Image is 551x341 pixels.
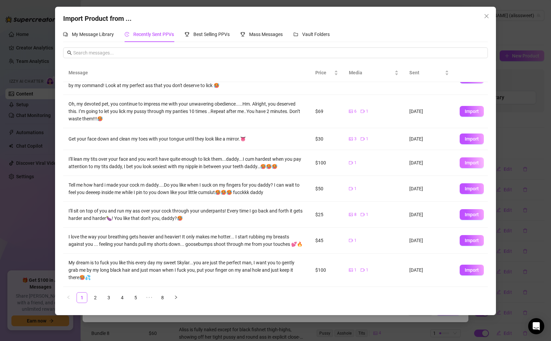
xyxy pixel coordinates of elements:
[68,135,305,143] div: Get your face down and clean my toes with your tongue until they look like a mirror.👅
[103,292,114,303] li: 3
[68,233,305,248] div: I love the way your breathing gets heavier and heavier! It only makes me hotter... I start rubbin...
[465,267,479,273] span: Import
[460,209,484,220] button: Import
[465,238,479,243] span: Import
[349,69,393,76] span: Media
[354,267,357,273] span: 1
[354,212,357,218] span: 8
[117,293,127,303] a: 4
[404,176,454,202] td: [DATE]
[310,176,343,202] td: $50
[73,49,484,56] input: Search messages...
[465,109,479,114] span: Import
[315,69,333,76] span: Price
[404,228,454,254] td: [DATE]
[354,237,357,244] span: 1
[72,32,114,37] span: My Message Library
[77,293,87,303] a: 1
[366,136,368,142] span: 1
[130,292,141,303] li: 5
[249,32,283,37] span: Mass Messages
[133,32,174,37] span: Recently Sent PPVs
[310,202,343,228] td: $25
[349,137,353,141] span: picture
[174,295,178,299] span: right
[460,183,484,194] button: Import
[361,137,365,141] span: video-camera
[361,213,365,217] span: video-camera
[68,100,305,122] div: Oh, my devoted pet, you continue to impress me with your unwavering obedience.....Hm. Alright, yo...
[460,265,484,275] button: Import
[144,292,154,303] li: Next 5 Pages
[366,267,368,273] span: 1
[404,254,454,287] td: [DATE]
[465,136,479,142] span: Import
[66,295,71,299] span: left
[349,268,353,272] span: picture
[68,155,305,170] div: I'll lean my tits over your face and you won't have quite enough to lick them...daddy...I cum har...
[404,128,454,150] td: [DATE]
[460,235,484,246] button: Import
[171,292,181,303] li: Next Page
[481,13,492,19] span: Close
[366,212,368,218] span: 1
[63,64,310,82] th: Message
[349,161,353,165] span: video-camera
[310,254,343,287] td: $100
[90,292,101,303] li: 2
[193,32,230,37] span: Best Selling PPVs
[185,32,189,37] span: trophy
[68,181,305,196] div: Tell me how hard i made your cock rn daddy....Do you like when I suck on my fingers for you daddy...
[404,95,454,128] td: [DATE]
[349,238,353,242] span: video-camera
[460,157,484,168] button: Import
[310,150,343,176] td: $100
[68,259,305,281] div: My dream is to fuck you like this every day my sweet Skylar...you are just the perfect man, I wan...
[63,14,132,23] span: Import Product from ...
[465,160,479,165] span: Import
[354,160,357,166] span: 1
[63,292,74,303] button: left
[131,293,141,303] a: 5
[310,95,343,128] td: $69
[240,32,245,37] span: trophy
[90,293,100,303] a: 2
[404,202,454,228] td: [DATE]
[361,109,365,113] span: video-camera
[77,292,87,303] li: 1
[63,32,68,37] span: comment
[157,292,168,303] li: 8
[63,292,74,303] li: Previous Page
[125,32,129,37] span: history
[349,187,353,191] span: video-camera
[484,13,489,19] span: close
[349,213,353,217] span: picture
[354,108,357,115] span: 6
[310,228,343,254] td: $45
[104,293,114,303] a: 3
[310,128,343,150] td: $30
[171,292,181,303] button: right
[68,207,305,222] div: I'll sit on top of you and run my ass over your cock through your underpants! Every time I go bac...
[460,106,484,117] button: Import
[310,64,343,82] th: Price
[460,134,484,144] button: Import
[293,32,298,37] span: folder
[343,64,404,82] th: Media
[354,136,357,142] span: 3
[404,64,454,82] th: Sent
[528,318,544,334] div: Open Intercom Messenger
[67,50,72,55] span: search
[404,150,454,176] td: [DATE]
[117,292,128,303] li: 4
[354,186,357,192] span: 1
[409,69,444,76] span: Sent
[361,268,365,272] span: video-camera
[157,293,168,303] a: 8
[465,212,479,217] span: Import
[144,292,154,303] span: •••
[481,11,492,22] button: Close
[302,32,330,37] span: Vault Folders
[349,109,353,113] span: picture
[366,108,368,115] span: 1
